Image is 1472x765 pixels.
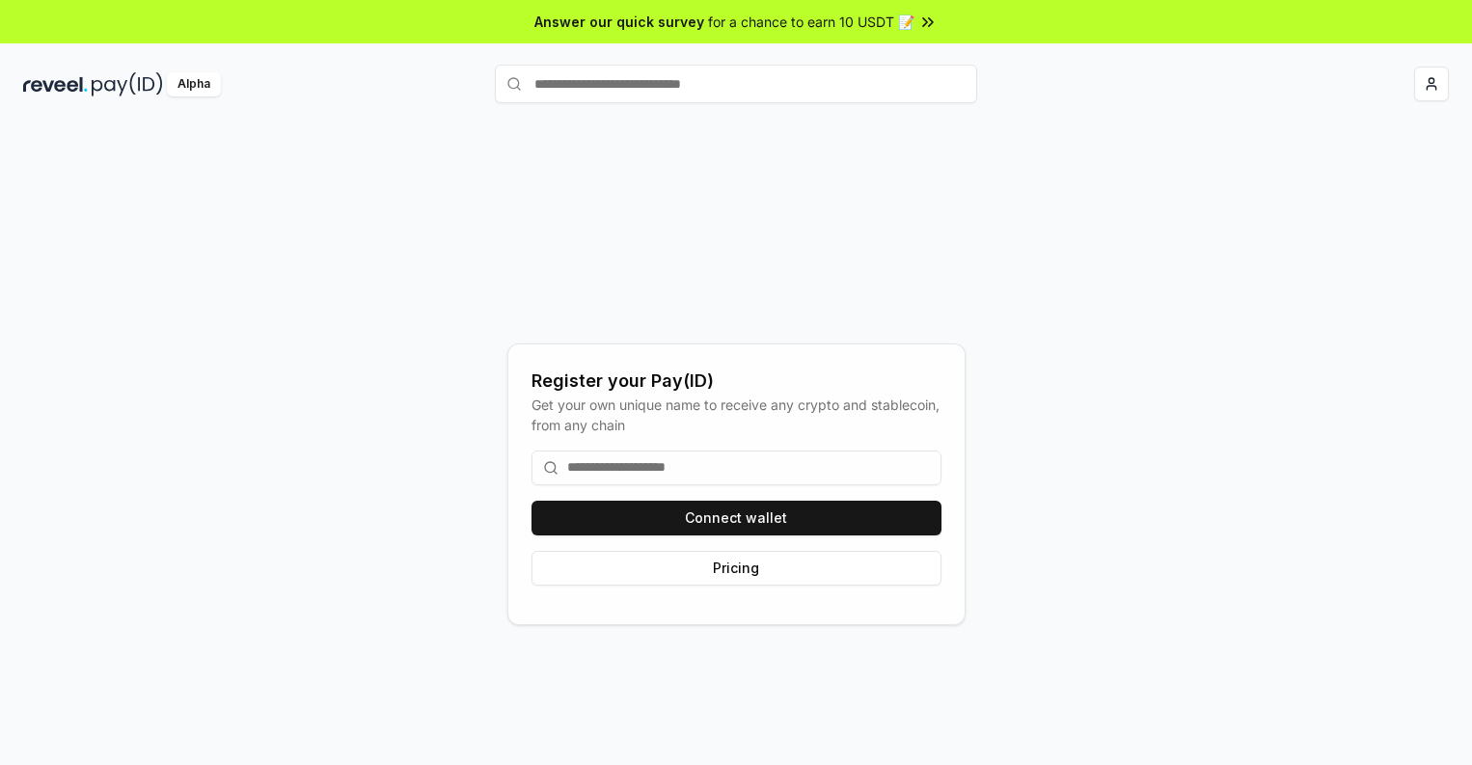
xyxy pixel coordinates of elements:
span: for a chance to earn 10 USDT 📝 [708,12,914,32]
div: Register your Pay(ID) [532,368,941,395]
button: Connect wallet [532,501,941,535]
div: Get your own unique name to receive any crypto and stablecoin, from any chain [532,395,941,435]
img: reveel_dark [23,72,88,96]
span: Answer our quick survey [534,12,704,32]
img: pay_id [92,72,163,96]
div: Alpha [167,72,221,96]
button: Pricing [532,551,941,586]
